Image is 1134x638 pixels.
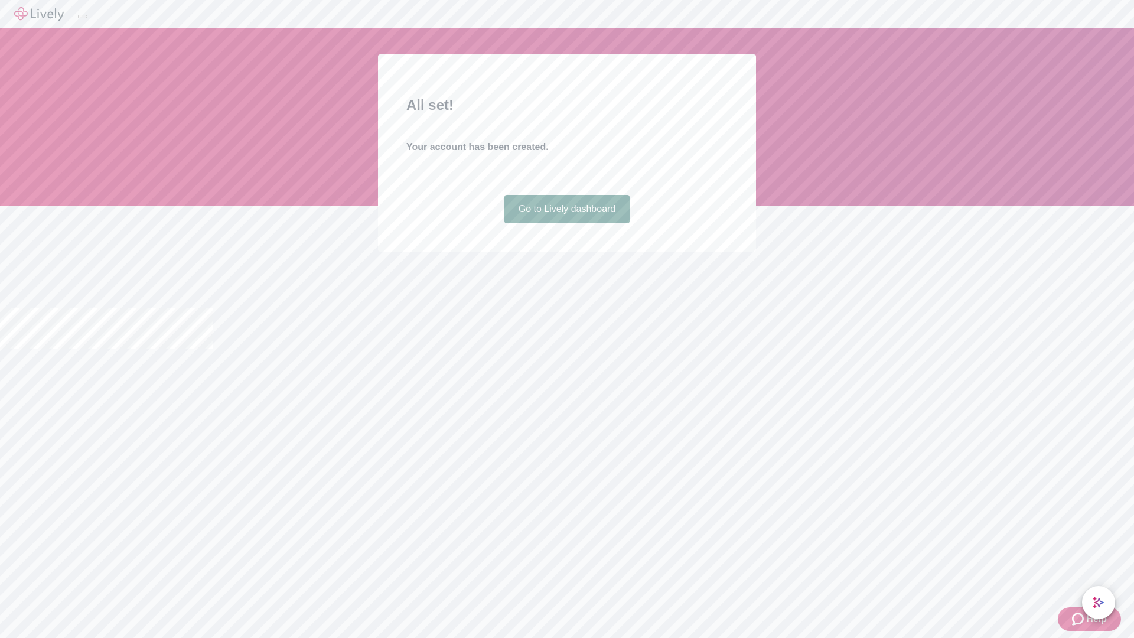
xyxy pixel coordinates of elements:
[504,195,630,223] a: Go to Lively dashboard
[1086,612,1107,626] span: Help
[78,15,87,18] button: Log out
[1093,597,1104,608] svg: Lively AI Assistant
[406,95,728,116] h2: All set!
[1082,586,1115,619] button: chat
[1058,607,1121,631] button: Zendesk support iconHelp
[14,7,64,21] img: Lively
[1072,612,1086,626] svg: Zendesk support icon
[406,140,728,154] h4: Your account has been created.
